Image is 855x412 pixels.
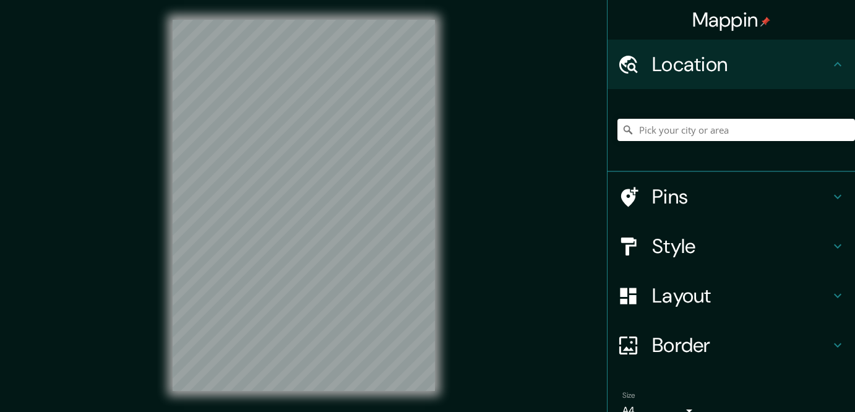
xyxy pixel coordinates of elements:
[617,119,855,141] input: Pick your city or area
[652,184,830,209] h4: Pins
[608,221,855,271] div: Style
[652,283,830,308] h4: Layout
[622,390,635,401] label: Size
[608,320,855,370] div: Border
[652,234,830,259] h4: Style
[760,17,770,27] img: pin-icon.png
[608,40,855,89] div: Location
[652,52,830,77] h4: Location
[608,172,855,221] div: Pins
[173,20,435,391] canvas: Map
[608,271,855,320] div: Layout
[652,333,830,358] h4: Border
[692,7,771,32] h4: Mappin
